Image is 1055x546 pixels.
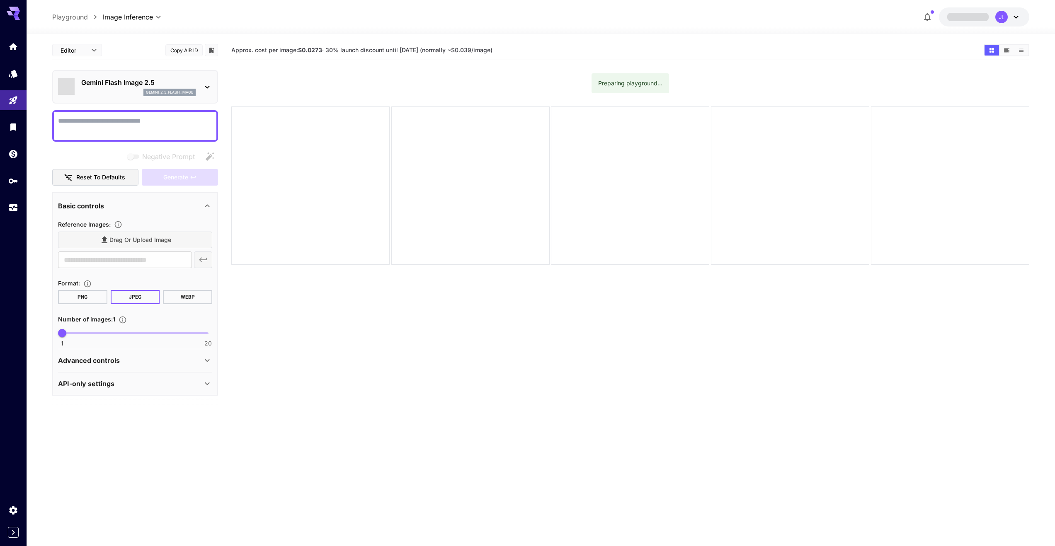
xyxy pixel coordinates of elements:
[58,74,212,99] div: Gemini Flash Image 2.5gemini_2_5_flash_image
[81,77,196,87] p: Gemini Flash Image 2.5
[58,374,212,394] div: API-only settings
[103,12,153,22] span: Image Inference
[165,44,203,56] button: Copy AIR ID
[939,7,1029,27] button: JL
[111,290,160,304] button: JPEG
[598,76,662,91] div: Preparing playground...
[58,355,120,365] p: Advanced controls
[58,350,212,370] div: Advanced controls
[8,122,18,132] div: Library
[8,203,18,213] div: Usage
[61,46,86,55] span: Editor
[52,12,88,22] a: Playground
[52,12,103,22] nav: breadcrumb
[8,41,18,52] div: Home
[58,196,212,216] div: Basic controls
[8,95,18,106] div: Playground
[1014,45,1028,56] button: Show images in list view
[208,45,215,55] button: Add to library
[52,169,138,186] button: Reset to defaults
[58,201,104,211] p: Basic controls
[115,316,130,324] button: Specify how many images to generate in a single request. Each image generation will be charged se...
[58,316,115,323] span: Number of images : 1
[984,44,1029,56] div: Show images in grid viewShow images in video viewShow images in list view
[58,290,107,304] button: PNG
[58,280,80,287] span: Format :
[8,176,18,186] div: API Keys
[298,46,322,53] b: $0.0273
[80,280,95,288] button: Choose the file format for the output image.
[8,505,18,515] div: Settings
[61,339,63,348] span: 1
[8,527,19,538] button: Expand sidebar
[111,220,126,229] button: Upload a reference image to guide the result. This is needed for Image-to-Image or Inpainting. Su...
[58,221,111,228] span: Reference Images :
[126,151,201,162] span: Negative prompts are not compatible with the selected model.
[8,149,18,159] div: Wallet
[985,45,999,56] button: Show images in grid view
[995,11,1008,23] div: JL
[999,45,1014,56] button: Show images in video view
[146,89,193,95] p: gemini_2_5_flash_image
[8,68,18,79] div: Models
[163,290,212,304] button: WEBP
[231,46,492,53] span: Approx. cost per image: · 30% launch discount until [DATE] (normally ~$0.039/image)
[142,152,195,162] span: Negative Prompt
[204,339,212,348] span: 20
[58,379,114,389] p: API-only settings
